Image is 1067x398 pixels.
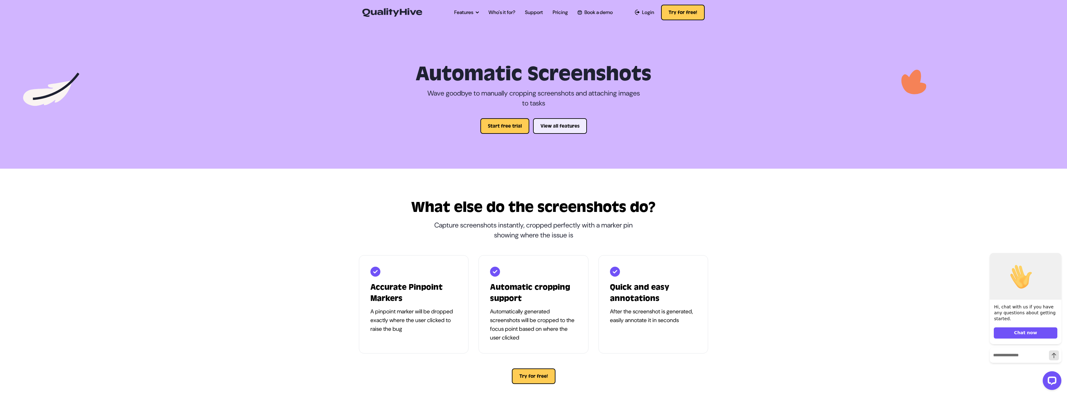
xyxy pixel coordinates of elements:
[642,9,654,16] span: Login
[454,9,479,16] a: Features
[490,307,577,342] p: Automatically generated screenshots will be cropped to the focus point based on where the user cl...
[359,200,708,215] h2: What else do the screenshots do?
[490,267,500,277] img: Automatic cropping support
[661,5,705,20] button: Try for free!
[490,282,577,304] h3: Automatic cropping support
[533,118,587,134] button: View all features
[370,267,380,277] img: Accurate Pinpoint Markers
[370,282,457,304] h3: Accurate Pinpoint Markers
[525,9,543,16] a: Support
[488,9,515,16] a: Who's it for?
[610,307,697,325] p: After the screenshot is generated, easily annotate it in seconds
[512,368,555,384] button: Try for free!
[635,9,655,16] a: Login
[578,10,582,14] img: Book a QualityHive Demo
[364,62,703,86] h1: Automatic Screenshots
[553,9,568,16] a: Pricing
[610,282,697,304] h3: Quick and easy annotations
[578,9,612,16] a: Book a demo
[985,247,1064,395] iframe: LiveChat chat widget
[480,118,529,134] button: Start free trial
[370,307,457,333] p: A pinpoint marker will be dropped exactly where the user clicked to raise the bug
[610,267,620,277] img: Quick and easy annotations
[362,8,422,17] img: QualityHive - Bug Tracking Tool
[426,220,641,240] p: Capture screenshots instantly, cropped perfectly with a marker pin showing where the issue is
[426,88,641,108] p: Wave goodbye to manually cropping screenshots and attaching images to tasks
